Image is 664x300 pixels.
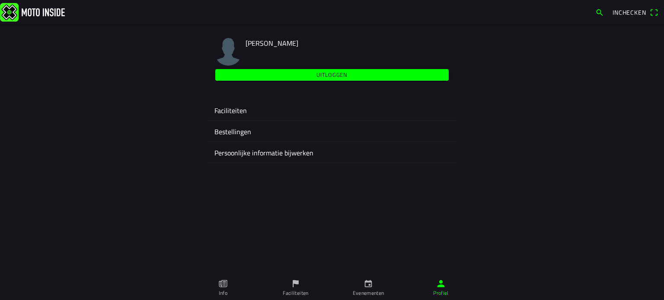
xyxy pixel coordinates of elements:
[214,126,450,137] ion-label: Bestellingen
[218,279,228,288] ion-icon: paper
[283,289,308,297] ion-label: Faciliteiten
[353,289,384,297] ion-label: Evenementen
[608,5,662,19] a: Incheckenqr scanner
[214,38,242,66] img: moto-inside-avatar.png
[436,279,446,288] ion-icon: person
[215,69,449,81] ion-button: Uitloggen
[591,5,608,19] a: search
[291,279,300,288] ion-icon: flag
[214,148,450,158] ion-label: Persoonlijke informatie bijwerken
[214,105,450,116] ion-label: Faciliteiten
[219,289,227,297] ion-label: Info
[364,279,373,288] ion-icon: calendar
[613,8,646,17] span: Inchecken
[246,38,298,48] span: [PERSON_NAME]
[433,289,449,297] ion-label: Profiel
